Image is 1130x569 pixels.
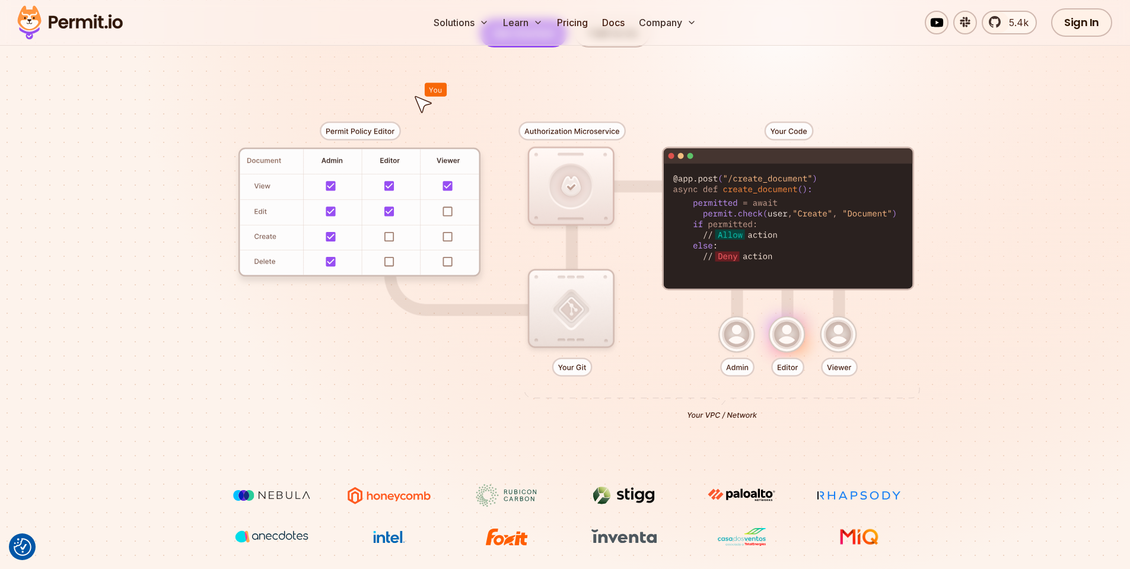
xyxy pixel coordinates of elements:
[552,11,593,34] a: Pricing
[814,484,903,507] img: Rhapsody Health
[580,484,669,507] img: Stigg
[697,484,786,506] img: paloalto
[227,484,316,507] img: Nebula
[462,484,551,507] img: Rubicon
[1051,8,1112,37] a: Sign In
[227,526,316,548] img: vega
[345,484,434,507] img: Honeycomb
[634,11,701,34] button: Company
[14,538,31,556] img: Revisit consent button
[12,2,128,43] img: Permit logo
[580,526,669,547] img: inventa
[14,538,31,556] button: Consent Preferences
[429,11,494,34] button: Solutions
[462,526,551,548] img: Foxit
[982,11,1037,34] a: 5.4k
[498,11,548,34] button: Learn
[597,11,629,34] a: Docs
[697,526,786,548] img: Casa dos Ventos
[345,526,434,548] img: Intel
[819,527,899,547] img: MIQ
[1002,15,1029,30] span: 5.4k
